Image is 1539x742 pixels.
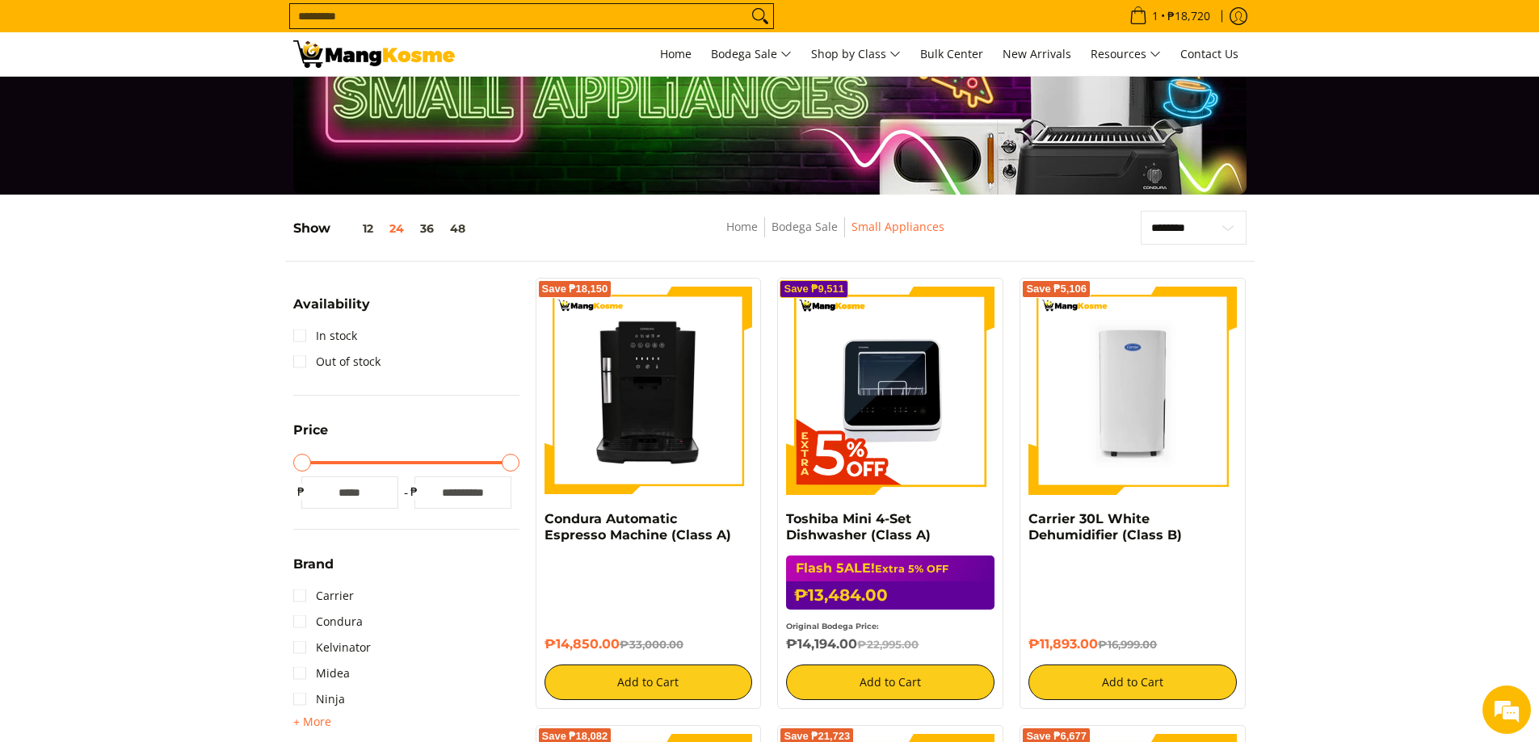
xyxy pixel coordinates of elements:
[293,220,473,237] h5: Show
[381,222,412,235] button: 24
[1091,44,1161,65] span: Resources
[613,217,1058,254] nav: Breadcrumbs
[803,32,909,76] a: Shop by Class
[542,284,608,294] span: Save ₱18,150
[293,558,334,571] span: Brand
[293,484,309,500] span: ₱
[711,44,792,65] span: Bodega Sale
[265,8,304,47] div: Minimize live chat window
[620,638,683,651] del: ₱33,000.00
[1098,638,1157,651] del: ₱16,999.00
[1150,10,1161,22] span: 1
[1028,664,1237,700] button: Add to Cart
[293,424,328,437] span: Price
[293,712,331,732] summary: Open
[726,219,758,234] a: Home
[857,638,919,651] del: ₱22,995.00
[1003,46,1071,61] span: New Arrivals
[912,32,991,76] a: Bulk Center
[293,686,345,712] a: Ninja
[1028,636,1237,652] h6: ₱11,893.00
[747,4,773,28] button: Search
[471,32,1247,76] nav: Main Menu
[994,32,1079,76] a: New Arrivals
[293,583,354,609] a: Carrier
[1165,10,1213,22] span: ₱18,720
[293,349,381,375] a: Out of stock
[786,581,994,610] h6: ₱13,484.00
[1026,284,1087,294] span: Save ₱5,106
[660,46,692,61] span: Home
[293,635,371,660] a: Kelvinator
[652,32,700,76] a: Home
[545,664,753,700] button: Add to Cart
[1028,511,1182,543] a: Carrier 30L White Dehumidifier (Class B)
[786,622,879,631] small: Original Bodega Price:
[1026,732,1087,741] span: Save ₱6,677
[542,732,608,741] span: Save ₱18,082
[293,558,334,583] summary: Open
[786,287,994,495] img: Toshiba Mini 4-Set Dishwasher (Class A)
[786,636,994,652] h6: ₱14,194.00
[293,298,370,311] span: Availability
[293,715,331,728] span: + More
[545,636,753,652] h6: ₱14,850.00
[545,287,753,495] img: Condura Automatic Espresso Machine (Class A)
[412,222,442,235] button: 36
[772,219,838,234] a: Bodega Sale
[811,44,901,65] span: Shop by Class
[784,284,844,294] span: Save ₱9,511
[784,732,850,741] span: Save ₱21,723
[293,609,363,635] a: Condura
[293,40,455,68] img: Small Appliances l Mang Kosme: Home Appliances Warehouse Sale
[8,441,308,497] textarea: Type your message and hit 'Enter'
[851,219,944,234] a: Small Appliances
[920,46,983,61] span: Bulk Center
[293,424,328,449] summary: Open
[442,222,473,235] button: 48
[1125,7,1215,25] span: •
[406,484,423,500] span: ₱
[545,511,731,543] a: Condura Automatic Espresso Machine (Class A)
[84,90,271,111] div: Chat with us now
[1028,287,1237,495] img: Carrier 30L White Dehumidifier (Class B)
[1083,32,1169,76] a: Resources
[1172,32,1247,76] a: Contact Us
[786,664,994,700] button: Add to Cart
[293,660,350,686] a: Midea
[786,511,931,543] a: Toshiba Mini 4-Set Dishwasher (Class A)
[94,203,223,367] span: We're online!
[330,222,381,235] button: 12
[703,32,800,76] a: Bodega Sale
[1180,46,1238,61] span: Contact Us
[293,298,370,323] summary: Open
[293,323,357,349] a: In stock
